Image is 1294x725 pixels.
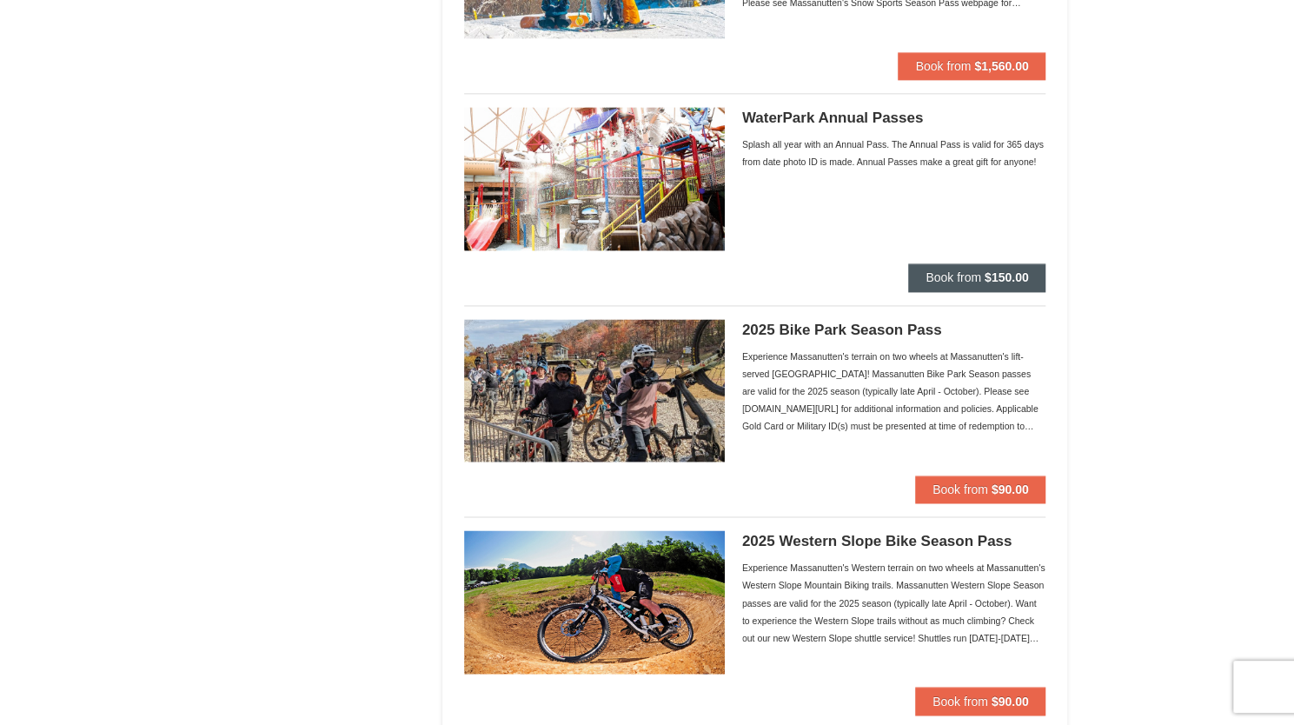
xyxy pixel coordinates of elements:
button: Book from $1,560.00 [898,52,1045,80]
div: Experience Massanutten's terrain on two wheels at Massanutten's lift-served [GEOGRAPHIC_DATA]! Ma... [742,348,1046,435]
h5: 2025 Western Slope Bike Season Pass [742,533,1046,550]
span: Book from [932,482,988,496]
img: 6619937-132-b5a99bb0.jpg [464,530,725,673]
strong: $90.00 [992,482,1029,496]
h5: 2025 Bike Park Season Pass [742,322,1046,339]
div: Splash all year with an Annual Pass. The Annual Pass is valid for 365 days from date photo ID is ... [742,136,1046,170]
button: Book from $90.00 [915,687,1046,715]
img: 6619937-36-230dbc92.jpg [464,107,725,249]
span: Book from [932,694,988,708]
strong: $90.00 [992,694,1029,708]
strong: $150.00 [985,270,1029,284]
span: Book from [915,59,971,73]
img: 6619937-163-6ccc3969.jpg [464,319,725,462]
span: Book from [926,270,981,284]
button: Book from $90.00 [915,476,1046,503]
div: Experience Massanutten's Western terrain on two wheels at Massanutten's Western Slope Mountain Bi... [742,559,1046,646]
button: Book from $150.00 [908,263,1045,291]
h5: WaterPark Annual Passes [742,110,1046,127]
strong: $1,560.00 [974,59,1028,73]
